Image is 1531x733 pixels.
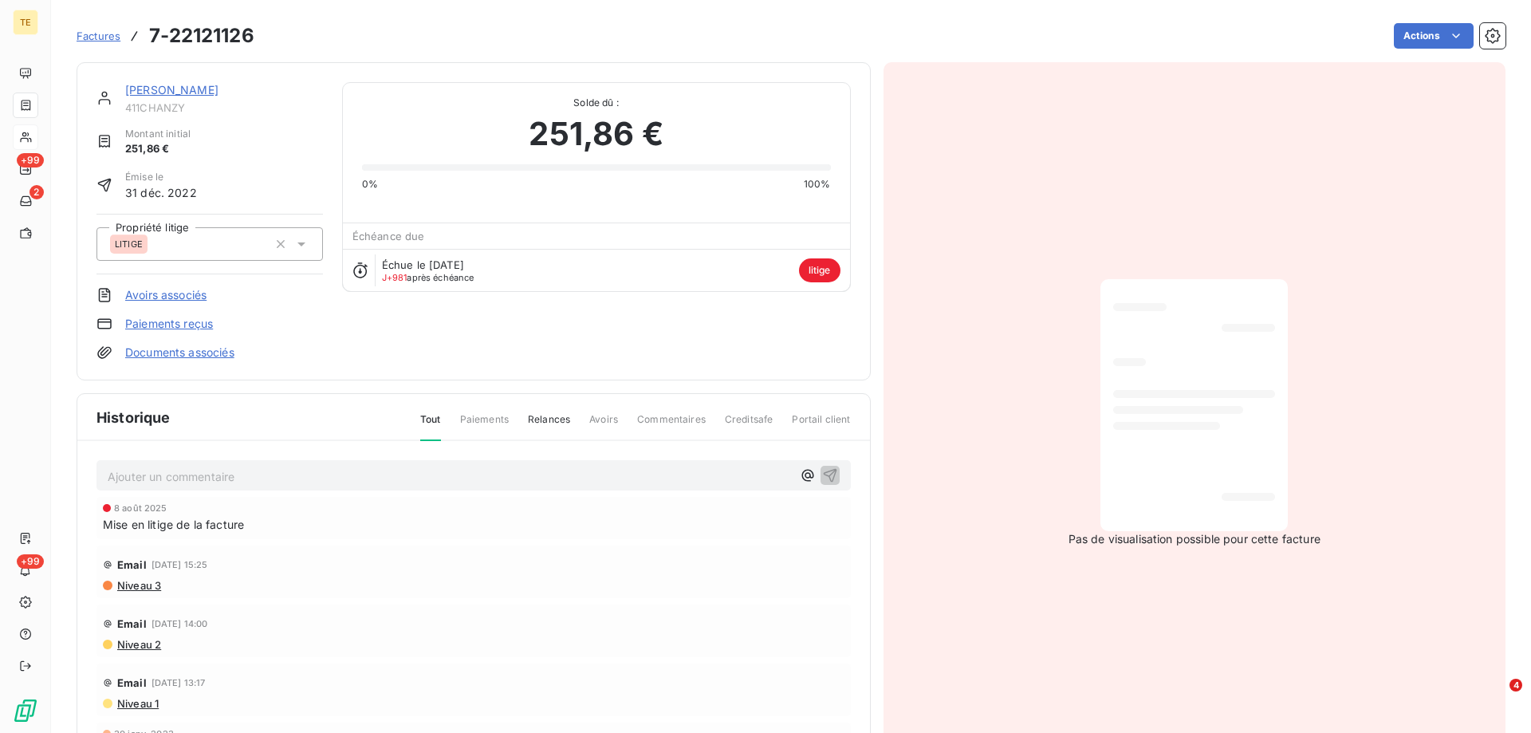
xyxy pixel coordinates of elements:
[30,185,44,199] span: 2
[382,272,407,283] span: J+981
[117,617,147,630] span: Email
[420,412,441,441] span: Tout
[1394,23,1474,49] button: Actions
[114,503,167,513] span: 8 août 2025
[799,258,840,282] span: litige
[115,239,143,249] span: LITIGE
[792,412,850,439] span: Portail client
[103,516,244,533] span: Mise en litige de la facture
[125,170,197,184] span: Émise le
[125,141,191,157] span: 251,86 €
[1477,679,1515,717] iframe: Intercom live chat
[529,110,663,158] span: 251,86 €
[382,273,474,282] span: après échéance
[125,127,191,141] span: Montant initial
[125,83,218,97] a: [PERSON_NAME]
[152,678,206,688] span: [DATE] 13:17
[125,101,323,114] span: 411CHANZY
[116,697,159,710] span: Niveau 1
[725,412,773,439] span: Creditsafe
[382,258,464,271] span: Échue le [DATE]
[13,10,38,35] div: TE
[460,412,509,439] span: Paiements
[96,407,171,428] span: Historique
[116,638,161,651] span: Niveau 2
[125,316,213,332] a: Paiements reçus
[116,579,161,592] span: Niveau 3
[528,412,570,439] span: Relances
[77,30,120,42] span: Factures
[362,96,831,110] span: Solde dû :
[17,554,44,569] span: +99
[1509,679,1522,692] span: 4
[152,560,208,569] span: [DATE] 15:25
[152,619,208,629] span: [DATE] 14:00
[117,676,147,689] span: Email
[125,184,197,201] span: 31 déc. 2022
[13,698,38,723] img: Logo LeanPay
[804,177,831,191] span: 100%
[117,558,147,571] span: Email
[17,153,44,167] span: +99
[637,412,706,439] span: Commentaires
[125,287,207,303] a: Avoirs associés
[589,412,618,439] span: Avoirs
[362,177,378,191] span: 0%
[352,230,425,242] span: Échéance due
[149,22,254,50] h3: 7-22121126
[125,345,234,361] a: Documents associés
[1069,531,1320,547] span: Pas de visualisation possible pour cette facture
[77,28,120,44] a: Factures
